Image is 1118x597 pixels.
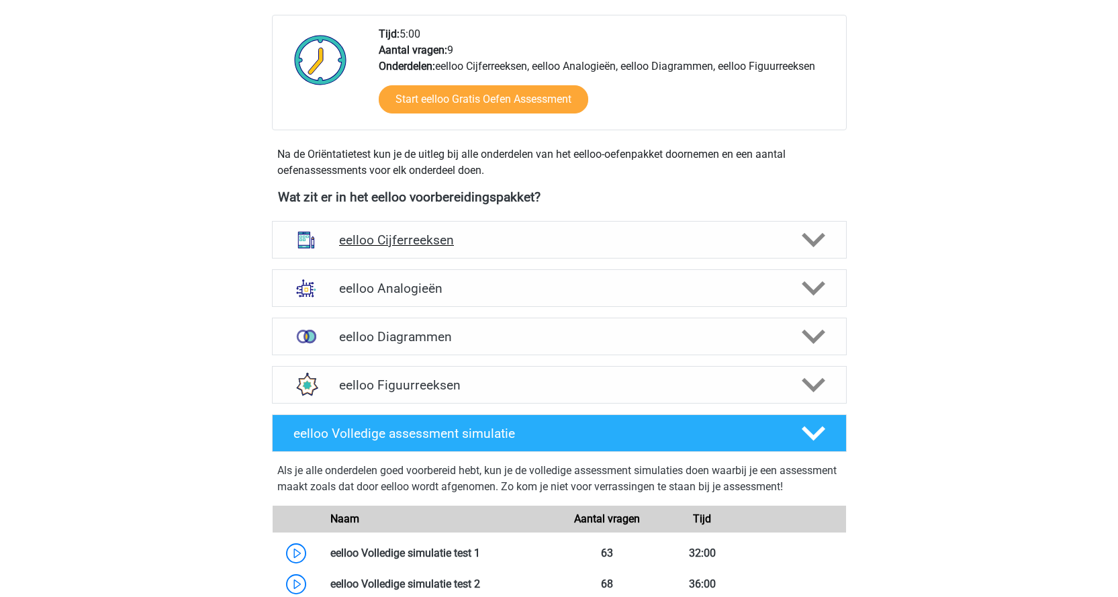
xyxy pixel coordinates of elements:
[379,85,588,113] a: Start eelloo Gratis Oefen Assessment
[655,511,750,527] div: Tijd
[293,426,780,441] h4: eelloo Volledige assessment simulatie
[339,281,779,296] h4: eelloo Analogieën
[379,28,400,40] b: Tijd:
[289,367,324,402] img: figuurreeksen
[559,511,654,527] div: Aantal vragen
[267,414,852,452] a: eelloo Volledige assessment simulatie
[369,26,845,130] div: 5:00 9 eelloo Cijferreeksen, eelloo Analogieën, eelloo Diagrammen, eelloo Figuurreeksen
[379,60,435,73] b: Onderdelen:
[339,232,779,248] h4: eelloo Cijferreeksen
[379,44,447,56] b: Aantal vragen:
[278,189,841,205] h4: Wat zit er in het eelloo voorbereidingspakket?
[267,221,852,259] a: cijferreeksen eelloo Cijferreeksen
[267,269,852,307] a: analogieen eelloo Analogieën
[287,26,355,93] img: Klok
[339,329,779,345] h4: eelloo Diagrammen
[289,319,324,354] img: venn diagrammen
[289,222,324,257] img: cijferreeksen
[267,318,852,355] a: venn diagrammen eelloo Diagrammen
[339,377,779,393] h4: eelloo Figuurreeksen
[277,463,841,500] div: Als je alle onderdelen goed voorbereid hebt, kun je de volledige assessment simulaties doen waarb...
[320,545,559,561] div: eelloo Volledige simulatie test 1
[267,366,852,404] a: figuurreeksen eelloo Figuurreeksen
[289,271,324,306] img: analogieen
[320,511,559,527] div: Naam
[272,146,847,179] div: Na de Oriëntatietest kun je de uitleg bij alle onderdelen van het eelloo-oefenpakket doornemen en...
[320,576,559,592] div: eelloo Volledige simulatie test 2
